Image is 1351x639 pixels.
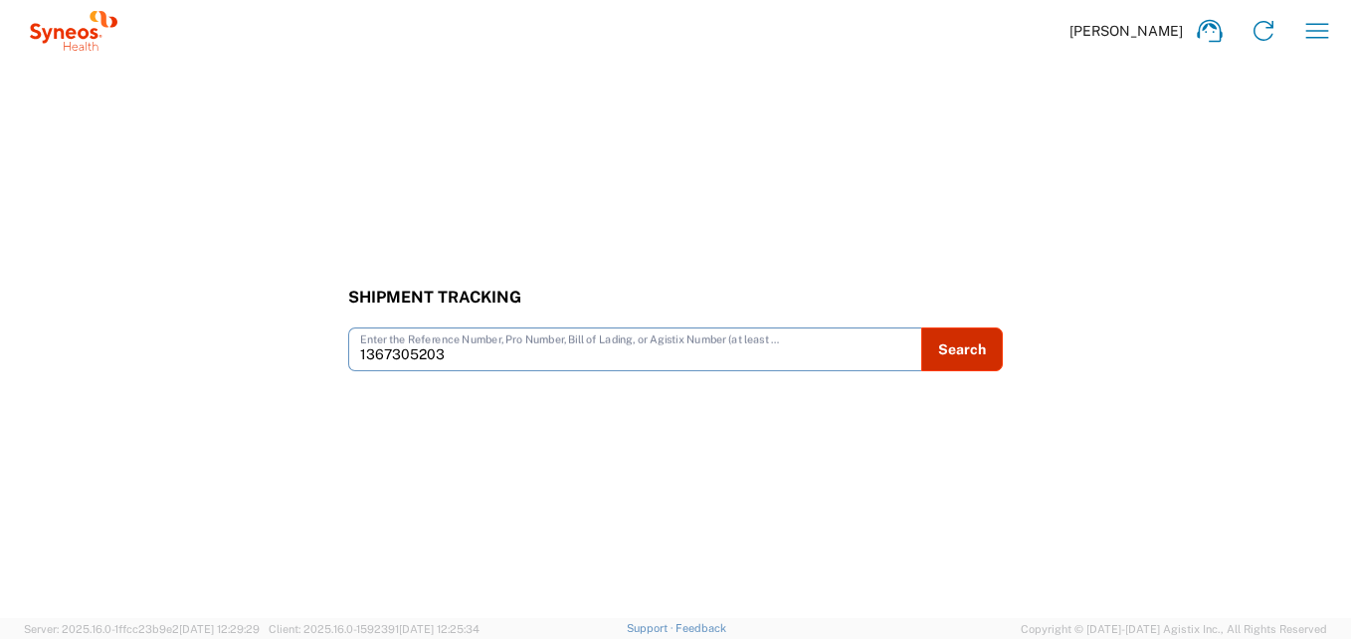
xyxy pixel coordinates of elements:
[1069,22,1183,40] span: [PERSON_NAME]
[179,623,260,635] span: [DATE] 12:29:29
[24,623,260,635] span: Server: 2025.16.0-1ffcc23b9e2
[1021,620,1327,638] span: Copyright © [DATE]-[DATE] Agistix Inc., All Rights Reserved
[348,288,1003,307] h3: Shipment Tracking
[269,623,480,635] span: Client: 2025.16.0-1592391
[627,622,676,634] a: Support
[675,622,726,634] a: Feedback
[399,623,480,635] span: [DATE] 12:25:34
[921,327,1003,371] button: Search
